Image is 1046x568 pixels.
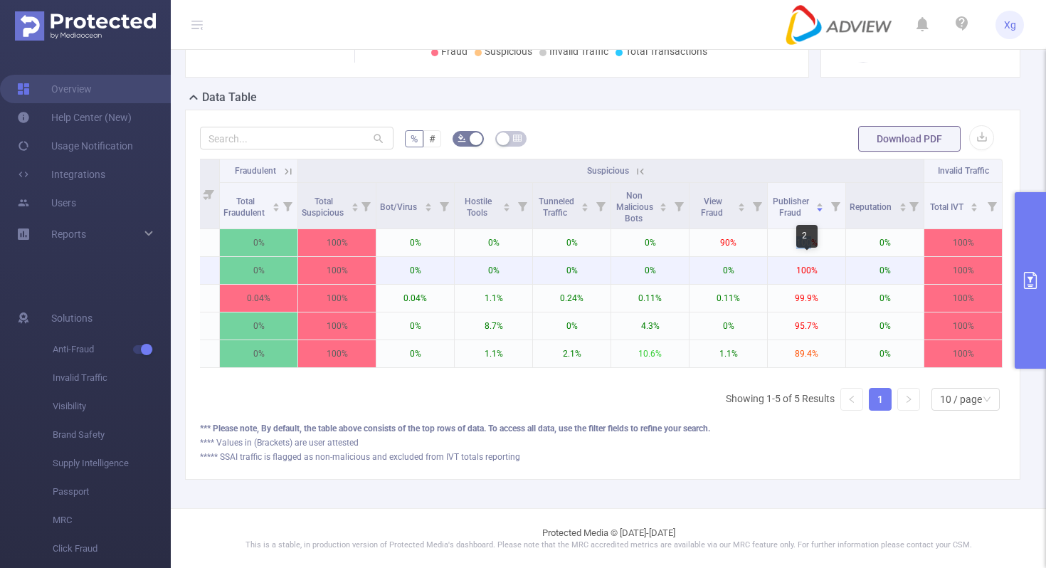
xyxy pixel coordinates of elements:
[220,257,297,284] p: 0%
[51,228,86,240] span: Reports
[850,202,894,212] span: Reputation
[53,392,171,421] span: Visibility
[690,285,767,312] p: 0.11%
[485,46,532,57] span: Suspicious
[200,422,1005,435] div: *** Please note, By default, the table above consists of the top rows of data. To access all data...
[846,257,924,284] p: 0%
[659,201,667,209] div: Sort
[53,506,171,535] span: MRC
[690,257,767,284] p: 0%
[411,133,418,144] span: %
[591,183,611,228] i: Filter menu
[220,229,297,256] p: 0%
[738,206,746,210] i: icon: caret-down
[816,201,824,205] i: icon: caret-up
[701,196,725,218] span: View Fraud
[581,206,589,210] i: icon: caret-down
[51,304,93,332] span: Solutions
[206,540,1010,552] p: This is a stable, in production version of Protected Media's dashboard. Please note that the MRC ...
[53,421,171,449] span: Brand Safety
[53,335,171,364] span: Anti-Fraud
[930,202,966,212] span: Total IVT
[660,206,667,210] i: icon: caret-down
[53,478,171,506] span: Passport
[825,183,845,228] i: Filter menu
[278,183,297,228] i: Filter menu
[351,206,359,210] i: icon: caret-down
[796,225,818,248] div: 2
[298,257,376,284] p: 100%
[899,201,907,205] i: icon: caret-up
[904,395,913,404] i: icon: right
[773,196,809,218] span: Publisher Fraud
[441,46,467,57] span: Fraud
[298,312,376,340] p: 100%
[53,535,171,563] span: Click Fraud
[302,196,346,218] span: Total Suspicious
[220,312,297,340] p: 0%
[434,183,454,228] i: Filter menu
[768,340,845,367] p: 89.4%
[53,449,171,478] span: Supply Intelligence
[611,285,689,312] p: 0.11%
[272,206,280,210] i: icon: caret-down
[455,229,532,256] p: 0%
[768,312,845,340] p: 95.7%
[376,257,454,284] p: 0%
[768,285,845,312] p: 99.9%
[924,312,1002,340] p: 100%
[202,89,257,106] h2: Data Table
[904,183,924,228] i: Filter menu
[768,229,845,256] p: 100%
[690,340,767,367] p: 1.1%
[970,201,978,209] div: Sort
[587,166,629,176] span: Suspicious
[581,201,589,209] div: Sort
[298,229,376,256] p: 100%
[737,201,746,209] div: Sort
[1004,11,1016,39] span: Xg
[625,46,707,57] span: Total Transactions
[533,312,611,340] p: 0%
[376,229,454,256] p: 0%
[611,312,689,340] p: 4.3%
[897,388,920,411] li: Next Page
[376,285,454,312] p: 0.04%
[846,229,924,256] p: 0%
[200,451,1005,463] div: ***** SSAI traffic is flagged as non-malicious and excluded from IVT totals reporting
[669,183,689,228] i: Filter menu
[971,206,978,210] i: icon: caret-down
[513,134,522,142] i: icon: table
[616,191,653,223] span: Non Malicious Bots
[899,201,907,209] div: Sort
[298,285,376,312] p: 100%
[726,388,835,411] li: Showing 1-5 of 5 Results
[17,103,132,132] a: Help Center (New)
[455,312,532,340] p: 8.7%
[924,229,1002,256] p: 100%
[15,11,156,41] img: Protected Media
[356,183,376,228] i: Filter menu
[424,206,432,210] i: icon: caret-down
[924,340,1002,367] p: 100%
[199,159,219,228] i: Filter menu
[351,201,359,209] div: Sort
[53,364,171,392] span: Invalid Traffic
[17,132,133,160] a: Usage Notification
[200,436,1005,449] div: **** Values in (Brackets) are user attested
[235,166,276,176] span: Fraudulent
[376,312,454,340] p: 0%
[870,389,891,410] a: 1
[846,340,924,367] p: 0%
[611,340,689,367] p: 10.6%
[690,312,767,340] p: 0%
[533,285,611,312] p: 0.24%
[846,312,924,340] p: 0%
[220,285,297,312] p: 0.04%
[424,201,433,209] div: Sort
[816,206,824,210] i: icon: caret-down
[17,75,92,103] a: Overview
[51,220,86,248] a: Reports
[272,201,280,205] i: icon: caret-up
[351,201,359,205] i: icon: caret-up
